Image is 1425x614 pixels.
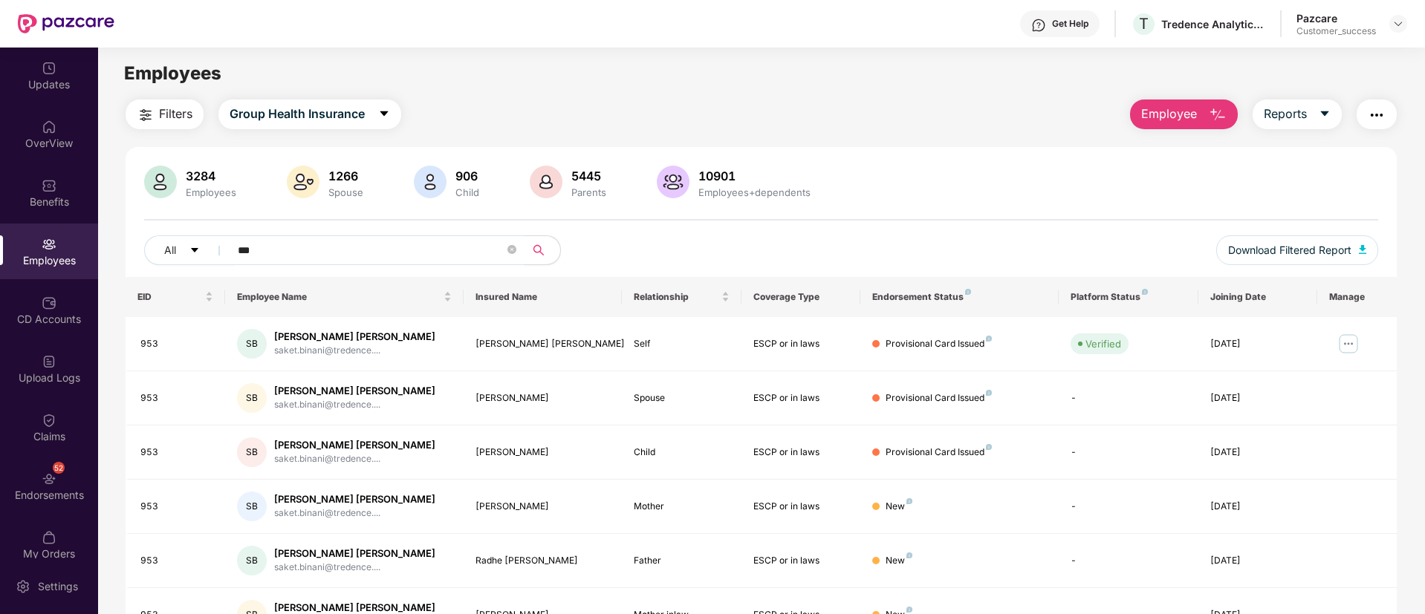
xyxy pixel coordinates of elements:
img: svg+xml;base64,PHN2ZyBpZD0iVXBkYXRlZCIgeG1sbnM9Imh0dHA6Ly93d3cudzMub3JnLzIwMDAvc3ZnIiB3aWR0aD0iMj... [42,61,56,76]
th: Relationship [622,277,741,317]
div: [PERSON_NAME] [PERSON_NAME] [475,337,611,351]
div: saket.binani@tredence.... [274,344,435,358]
img: svg+xml;base64,PHN2ZyB4bWxucz0iaHR0cDovL3d3dy53My5vcmcvMjAwMC9zdmciIHdpZHRoPSIyNCIgaGVpZ2h0PSIyNC... [1368,106,1386,124]
div: Radhe [PERSON_NAME] [475,554,611,568]
div: ESCP or in laws [753,500,848,514]
td: - [1059,480,1198,534]
div: [PERSON_NAME] [PERSON_NAME] [274,330,435,344]
button: Download Filtered Report [1216,235,1378,265]
span: Relationship [634,291,718,303]
div: Pazcare [1296,11,1376,25]
img: svg+xml;base64,PHN2ZyB4bWxucz0iaHR0cDovL3d3dy53My5vcmcvMjAwMC9zdmciIHhtbG5zOnhsaW5rPSJodHRwOi8vd3... [287,166,319,198]
div: [DATE] [1210,554,1305,568]
div: SB [237,437,267,467]
div: Mother [634,500,729,514]
div: Customer_success [1296,25,1376,37]
div: 953 [140,554,213,568]
img: svg+xml;base64,PHN2ZyB4bWxucz0iaHR0cDovL3d3dy53My5vcmcvMjAwMC9zdmciIHhtbG5zOnhsaW5rPSJodHRwOi8vd3... [1209,106,1227,124]
div: [DATE] [1210,445,1305,460]
div: ESCP or in laws [753,445,848,460]
span: caret-down [1319,108,1331,121]
div: SB [237,546,267,575]
span: Employees [124,62,221,84]
img: svg+xml;base64,PHN2ZyB4bWxucz0iaHR0cDovL3d3dy53My5vcmcvMjAwMC9zdmciIHdpZHRoPSI4IiBoZWlnaHQ9IjgiIH... [986,336,992,342]
span: Employee Name [237,291,441,303]
span: caret-down [378,108,390,121]
div: ESCP or in laws [753,391,848,405]
img: svg+xml;base64,PHN2ZyBpZD0iSG9tZSIgeG1sbnM9Imh0dHA6Ly93d3cudzMub3JnLzIwMDAvc3ZnIiB3aWR0aD0iMjAiIG... [42,120,56,134]
div: SB [237,491,267,521]
div: 5445 [568,169,609,183]
td: - [1059,534,1198,588]
div: saket.binani@tredence.... [274,561,435,575]
img: svg+xml;base64,PHN2ZyBpZD0iRW5kb3JzZW1lbnRzIiB4bWxucz0iaHR0cDovL3d3dy53My5vcmcvMjAwMC9zdmciIHdpZH... [42,471,56,486]
span: EID [137,291,202,303]
div: 1266 [325,169,366,183]
div: [DATE] [1210,500,1305,514]
div: 52 [53,462,65,474]
div: ESCP or in laws [753,554,848,568]
div: Employees+dependents [695,186,814,198]
td: - [1059,371,1198,425]
div: Parents [568,186,609,198]
img: svg+xml;base64,PHN2ZyB4bWxucz0iaHR0cDovL3d3dy53My5vcmcvMjAwMC9zdmciIHhtbG5zOnhsaW5rPSJodHRwOi8vd3... [414,166,447,198]
img: svg+xml;base64,PHN2ZyB4bWxucz0iaHR0cDovL3d3dy53My5vcmcvMjAwMC9zdmciIHdpZHRoPSI4IiBoZWlnaHQ9IjgiIH... [986,444,992,450]
div: [PERSON_NAME] [475,445,611,460]
img: svg+xml;base64,PHN2ZyBpZD0iVXBsb2FkX0xvZ3MiIGRhdGEtbmFtZT0iVXBsb2FkIExvZ3MiIHhtbG5zPSJodHRwOi8vd3... [42,354,56,369]
img: svg+xml;base64,PHN2ZyBpZD0iQmVuZWZpdHMiIHhtbG5zPSJodHRwOi8vd3d3LnczLm9yZy8yMDAwL3N2ZyIgd2lkdGg9Ij... [42,178,56,193]
img: svg+xml;base64,PHN2ZyB4bWxucz0iaHR0cDovL3d3dy53My5vcmcvMjAwMC9zdmciIHdpZHRoPSI4IiBoZWlnaHQ9IjgiIH... [906,607,912,613]
span: T [1139,15,1149,33]
img: svg+xml;base64,PHN2ZyB4bWxucz0iaHR0cDovL3d3dy53My5vcmcvMjAwMC9zdmciIHhtbG5zOnhsaW5rPSJodHRwOi8vd3... [530,166,562,198]
span: Download Filtered Report [1228,242,1351,258]
div: Self [634,337,729,351]
img: svg+xml;base64,PHN2ZyB4bWxucz0iaHR0cDovL3d3dy53My5vcmcvMjAwMC9zdmciIHdpZHRoPSI4IiBoZWlnaHQ9IjgiIH... [986,390,992,396]
button: Employee [1130,99,1238,129]
div: ESCP or in laws [753,337,848,351]
div: [PERSON_NAME] [PERSON_NAME] [274,492,435,506]
span: search [524,244,553,256]
div: Child [634,445,729,460]
div: 953 [140,500,213,514]
div: 3284 [183,169,239,183]
button: search [524,235,561,265]
div: Verified [1085,336,1121,351]
span: Reports [1264,105,1307,123]
img: svg+xml;base64,PHN2ZyB4bWxucz0iaHR0cDovL3d3dy53My5vcmcvMjAwMC9zdmciIHhtbG5zOnhsaW5rPSJodHRwOi8vd3... [657,166,689,198]
button: Filters [126,99,204,129]
img: svg+xml;base64,PHN2ZyB4bWxucz0iaHR0cDovL3d3dy53My5vcmcvMjAwMC9zdmciIHdpZHRoPSI4IiBoZWlnaHQ9IjgiIH... [906,498,912,504]
img: svg+xml;base64,PHN2ZyBpZD0iQ2xhaW0iIHhtbG5zPSJodHRwOi8vd3d3LnczLm9yZy8yMDAwL3N2ZyIgd2lkdGg9IjIwIi... [42,413,56,428]
div: Tredence Analytics Solutions Private Limited [1161,17,1265,31]
th: Manage [1317,277,1397,317]
img: svg+xml;base64,PHN2ZyBpZD0iU2V0dGluZy0yMHgyMCIgeG1sbnM9Imh0dHA6Ly93d3cudzMub3JnLzIwMDAvc3ZnIiB3aW... [16,579,30,594]
span: close-circle [507,244,516,258]
div: SB [237,329,267,359]
div: Child [452,186,482,198]
div: Get Help [1052,18,1088,30]
div: saket.binani@tredence.... [274,452,435,466]
img: svg+xml;base64,PHN2ZyB4bWxucz0iaHR0cDovL3d3dy53My5vcmcvMjAwMC9zdmciIHdpZHRoPSI4IiBoZWlnaHQ9IjgiIH... [965,289,971,295]
div: New [886,500,912,514]
div: [DATE] [1210,391,1305,405]
div: [PERSON_NAME] [PERSON_NAME] [274,546,435,561]
div: [PERSON_NAME] [PERSON_NAME] [274,384,435,398]
div: 906 [452,169,482,183]
button: Allcaret-down [144,235,235,265]
div: SB [237,383,267,413]
div: [PERSON_NAME] [475,500,611,514]
div: Settings [33,579,82,594]
img: svg+xml;base64,PHN2ZyBpZD0iRHJvcGRvd24tMzJ4MzIiIHhtbG5zPSJodHRwOi8vd3d3LnczLm9yZy8yMDAwL3N2ZyIgd2... [1392,18,1404,30]
img: manageButton [1337,332,1360,356]
th: Joining Date [1198,277,1317,317]
button: Reportscaret-down [1253,99,1342,129]
div: saket.binani@tredence.... [274,506,435,520]
div: Provisional Card Issued [886,445,992,460]
img: svg+xml;base64,PHN2ZyBpZD0iQ0RfQWNjb3VudHMiIGRhdGEtbmFtZT0iQ0QgQWNjb3VudHMiIHhtbG5zPSJodHRwOi8vd3... [42,295,56,310]
div: Platform Status [1071,291,1186,303]
th: EID [126,277,225,317]
div: Endorsement Status [872,291,1047,303]
div: [PERSON_NAME] [PERSON_NAME] [274,438,435,452]
img: svg+xml;base64,PHN2ZyBpZD0iSGVscC0zMngzMiIgeG1sbnM9Imh0dHA6Ly93d3cudzMub3JnLzIwMDAvc3ZnIiB3aWR0aD... [1031,18,1046,33]
img: svg+xml;base64,PHN2ZyB4bWxucz0iaHR0cDovL3d3dy53My5vcmcvMjAwMC9zdmciIHhtbG5zOnhsaW5rPSJodHRwOi8vd3... [1359,245,1366,254]
div: [DATE] [1210,337,1305,351]
img: svg+xml;base64,PHN2ZyB4bWxucz0iaHR0cDovL3d3dy53My5vcmcvMjAwMC9zdmciIHhtbG5zOnhsaW5rPSJodHRwOi8vd3... [144,166,177,198]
